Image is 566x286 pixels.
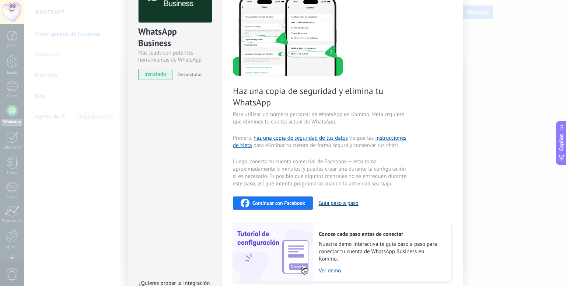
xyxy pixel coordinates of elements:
[319,200,359,207] button: Guía paso a paso
[233,111,408,126] span: Para utilizar un número personal de WhatsApp en Kommo, Meta requiere que elimines tu cuenta actua...
[319,241,444,263] span: Nuestra demo interactiva te guía paso a paso para conectar tu cuenta de WhatsApp Business en Kommo.
[319,231,444,238] h2: Conoce cada paso antes de conectar
[252,200,305,206] span: Continuar con Facebook
[138,26,211,49] div: WhatsApp Business
[233,135,406,149] a: instrucciones de Meta
[233,196,313,210] button: Continuar con Facebook
[558,134,565,151] span: Copilot
[174,69,202,80] button: Desinstalar
[233,135,408,149] span: Primero, y sigue las para eliminar tu cuenta de forma segura y conservar tus chats.
[138,49,211,63] div: Más leads con potentes herramientas de WhatsApp
[319,267,444,274] a: Ver demo
[254,135,348,142] a: haz una copia de seguridad de tus datos
[233,85,408,108] span: Haz una copia de seguridad y elimina tu WhatsApp
[177,71,202,78] span: Desinstalar
[233,158,408,188] span: Luego, conecta tu cuenta comercial de Facebook — esto toma aproximadamente 5 minutos, y puedes cr...
[139,69,172,80] span: instalado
